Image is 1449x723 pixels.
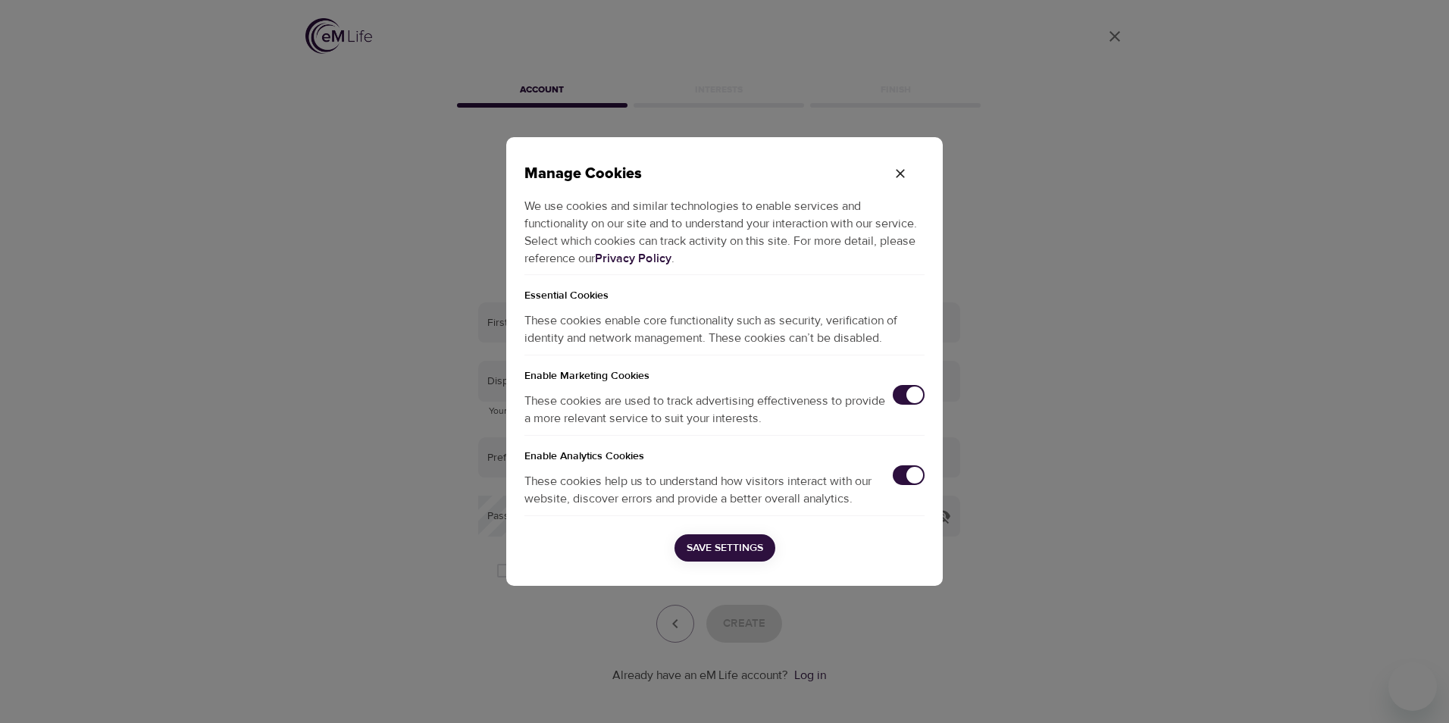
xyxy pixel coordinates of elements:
h5: Enable Marketing Cookies [524,355,925,385]
p: These cookies are used to track advertising effectiveness to provide a more relevant service to s... [524,393,893,427]
p: Manage Cookies [524,161,876,186]
p: These cookies help us to understand how visitors interact with our website, discover errors and p... [524,473,893,508]
span: Save Settings [687,539,763,558]
h5: Enable Analytics Cookies [524,436,925,465]
p: These cookies enable core functionality such as security, verification of identity and network ma... [524,305,925,355]
button: Save Settings [674,534,775,562]
p: We use cookies and similar technologies to enable services and functionality on our site and to u... [524,186,925,275]
a: Privacy Policy [595,251,671,266]
p: Essential Cookies [524,275,925,305]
